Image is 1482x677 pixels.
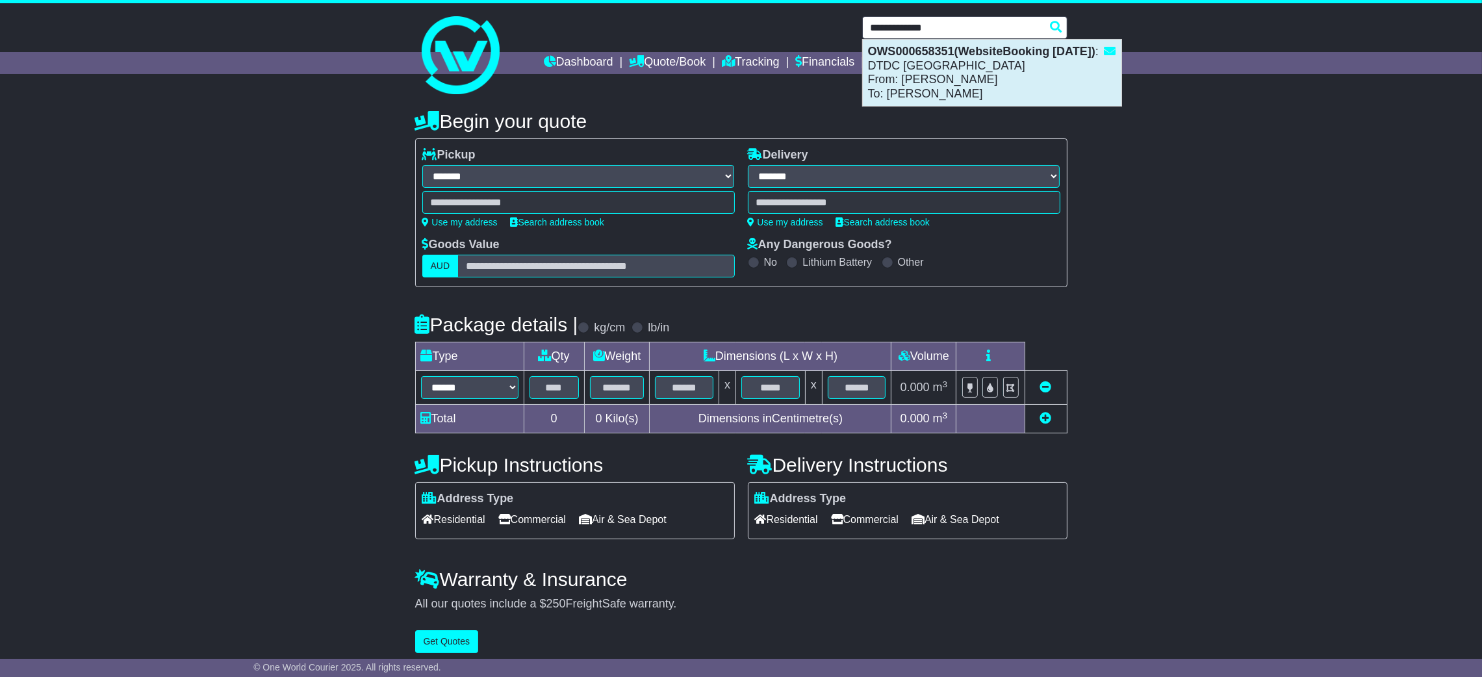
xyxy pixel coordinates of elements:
[764,256,777,268] label: No
[579,509,667,530] span: Air & Sea Depot
[422,238,500,252] label: Goods Value
[595,412,602,425] span: 0
[422,148,476,162] label: Pickup
[912,509,999,530] span: Air & Sea Depot
[748,238,892,252] label: Any Dangerous Goods?
[933,381,948,394] span: m
[863,40,1121,106] div: : DTDC [GEOGRAPHIC_DATA] From: [PERSON_NAME] To: [PERSON_NAME]
[748,217,823,227] a: Use my address
[415,454,735,476] h4: Pickup Instructions
[802,256,872,268] label: Lithium Battery
[755,509,818,530] span: Residential
[650,342,891,371] td: Dimensions (L x W x H)
[648,321,669,335] label: lb/in
[422,255,459,277] label: AUD
[722,52,779,74] a: Tracking
[511,217,604,227] a: Search address book
[415,405,524,433] td: Total
[898,256,924,268] label: Other
[901,381,930,394] span: 0.000
[629,52,706,74] a: Quote/Book
[415,342,524,371] td: Type
[1040,381,1052,394] a: Remove this item
[836,217,930,227] a: Search address book
[415,630,479,653] button: Get Quotes
[805,371,822,405] td: x
[422,217,498,227] a: Use my address
[891,342,956,371] td: Volume
[415,314,578,335] h4: Package details |
[422,509,485,530] span: Residential
[868,45,1095,58] strong: OWS000658351(WebsiteBooking [DATE])
[415,568,1067,590] h4: Warranty & Insurance
[415,110,1067,132] h4: Begin your quote
[933,412,948,425] span: m
[831,509,899,530] span: Commercial
[1040,412,1052,425] a: Add new item
[795,52,854,74] a: Financials
[748,148,808,162] label: Delivery
[415,597,1067,611] div: All our quotes include a $ FreightSafe warranty.
[544,52,613,74] a: Dashboard
[594,321,625,335] label: kg/cm
[748,454,1067,476] h4: Delivery Instructions
[719,371,736,405] td: x
[943,411,948,420] sup: 3
[901,412,930,425] span: 0.000
[422,492,514,506] label: Address Type
[524,405,584,433] td: 0
[584,405,650,433] td: Kilo(s)
[524,342,584,371] td: Qty
[253,662,441,672] span: © One World Courier 2025. All rights reserved.
[755,492,847,506] label: Address Type
[943,379,948,389] sup: 3
[546,597,566,610] span: 250
[650,405,891,433] td: Dimensions in Centimetre(s)
[584,342,650,371] td: Weight
[498,509,566,530] span: Commercial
